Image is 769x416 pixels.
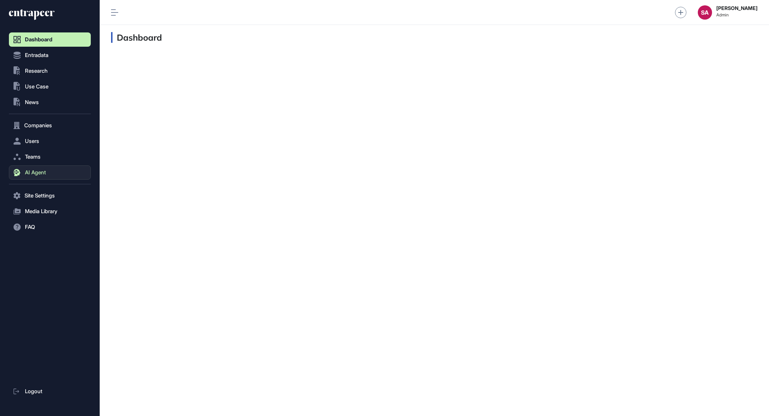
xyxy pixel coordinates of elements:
[24,123,52,128] span: Companies
[25,68,48,74] span: Research
[9,134,91,148] button: Users
[25,138,39,144] span: Users
[9,204,91,219] button: Media Library
[25,224,35,230] span: FAQ
[25,154,41,160] span: Teams
[9,79,91,94] button: Use Case
[716,12,758,17] span: Admin
[9,384,91,399] a: Logout
[9,118,91,133] button: Companies
[698,5,712,20] button: SA
[25,99,39,105] span: News
[9,189,91,203] button: Site Settings
[25,209,57,214] span: Media Library
[9,32,91,47] a: Dashboard
[25,37,52,42] span: Dashboard
[25,170,46,175] span: AI Agent
[25,52,48,58] span: Entradata
[9,64,91,78] button: Research
[9,220,91,234] button: FAQ
[9,48,91,62] button: Entradata
[9,95,91,109] button: News
[9,150,91,164] button: Teams
[25,193,55,199] span: Site Settings
[25,389,42,394] span: Logout
[111,32,162,43] h3: Dashboard
[9,165,91,180] button: AI Agent
[25,84,48,89] span: Use Case
[716,5,758,11] strong: [PERSON_NAME]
